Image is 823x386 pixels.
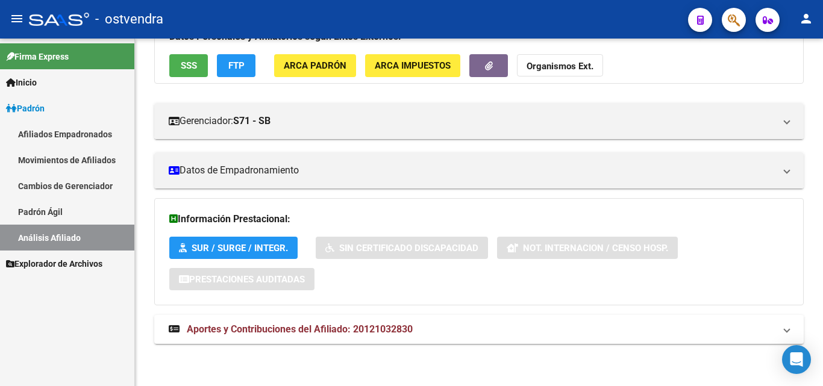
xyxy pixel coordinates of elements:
[6,76,37,89] span: Inicio
[169,114,775,128] mat-panel-title: Gerenciador:
[95,6,163,33] span: - ostvendra
[169,211,789,228] h3: Información Prestacional:
[217,54,255,76] button: FTP
[154,152,804,188] mat-expansion-panel-header: Datos de Empadronamiento
[169,54,208,76] button: SSS
[316,237,488,259] button: Sin Certificado Discapacidad
[497,237,678,259] button: Not. Internacion / Censo Hosp.
[6,257,102,270] span: Explorador de Archivos
[169,237,298,259] button: SUR / SURGE / INTEGR.
[233,114,271,128] strong: S71 - SB
[284,61,346,72] span: ARCA Padrón
[527,61,593,72] strong: Organismos Ext.
[228,61,245,72] span: FTP
[517,54,603,76] button: Organismos Ext.
[192,243,288,254] span: SUR / SURGE / INTEGR.
[523,243,668,254] span: Not. Internacion / Censo Hosp.
[274,54,356,76] button: ARCA Padrón
[6,50,69,63] span: Firma Express
[365,54,460,76] button: ARCA Impuestos
[375,61,451,72] span: ARCA Impuestos
[189,274,305,285] span: Prestaciones Auditadas
[154,103,804,139] mat-expansion-panel-header: Gerenciador:S71 - SB
[154,315,804,344] mat-expansion-panel-header: Aportes y Contribuciones del Afiliado: 20121032830
[10,11,24,26] mat-icon: menu
[187,323,413,335] span: Aportes y Contribuciones del Afiliado: 20121032830
[799,11,813,26] mat-icon: person
[181,61,197,72] span: SSS
[169,164,775,177] mat-panel-title: Datos de Empadronamiento
[169,268,314,290] button: Prestaciones Auditadas
[782,345,811,374] div: Open Intercom Messenger
[6,102,45,115] span: Padrón
[339,243,478,254] span: Sin Certificado Discapacidad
